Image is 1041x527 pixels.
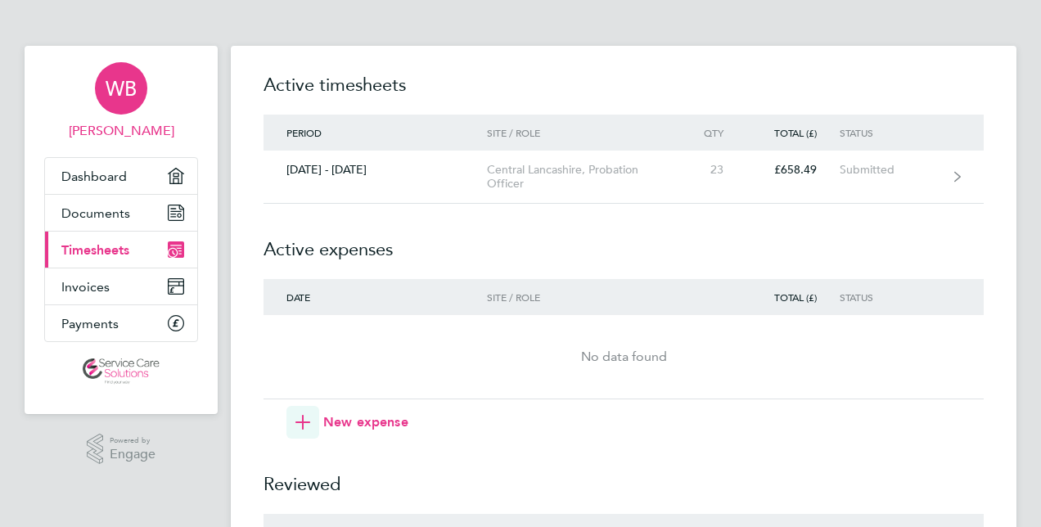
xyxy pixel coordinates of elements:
[44,62,198,141] a: WB[PERSON_NAME]
[674,163,746,177] div: 23
[106,78,137,99] span: WB
[264,151,984,204] a: [DATE] - [DATE]Central Lancashire, Probation Officer23£658.49Submitted
[264,439,984,514] h2: Reviewed
[264,291,487,303] div: Date
[264,163,487,177] div: [DATE] - [DATE]
[61,242,129,258] span: Timesheets
[286,126,322,139] span: Period
[487,291,674,303] div: Site / Role
[45,158,197,194] a: Dashboard
[44,358,198,385] a: Go to home page
[264,204,984,279] h2: Active expenses
[45,232,197,268] a: Timesheets
[286,406,408,439] button: New expense
[110,434,155,448] span: Powered by
[45,195,197,231] a: Documents
[44,121,198,141] span: Wendy Boyle
[840,163,940,177] div: Submitted
[840,291,940,303] div: Status
[746,127,840,138] div: Total (£)
[83,358,160,385] img: servicecare-logo-retina.png
[487,127,674,138] div: Site / Role
[487,163,674,191] div: Central Lancashire, Probation Officer
[323,412,408,432] span: New expense
[61,316,119,331] span: Payments
[87,434,156,465] a: Powered byEngage
[110,448,155,462] span: Engage
[746,291,840,303] div: Total (£)
[61,279,110,295] span: Invoices
[264,347,984,367] div: No data found
[674,127,746,138] div: Qty
[25,46,218,414] nav: Main navigation
[746,163,840,177] div: £658.49
[61,169,127,184] span: Dashboard
[45,305,197,341] a: Payments
[45,268,197,304] a: Invoices
[840,127,940,138] div: Status
[61,205,130,221] span: Documents
[264,72,984,115] h2: Active timesheets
